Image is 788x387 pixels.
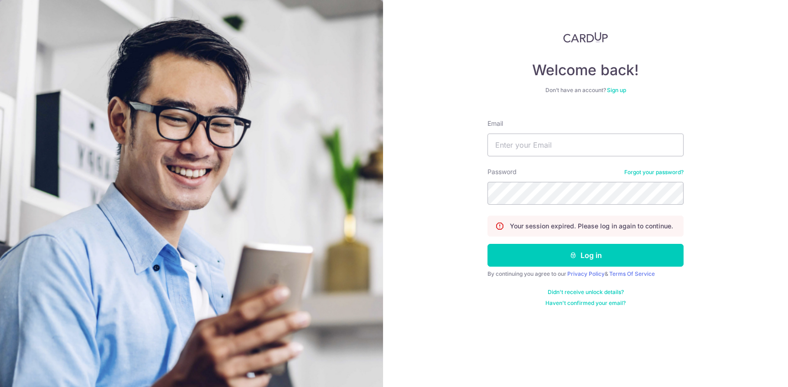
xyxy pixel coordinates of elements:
[567,270,605,277] a: Privacy Policy
[487,244,684,267] button: Log in
[487,167,517,176] label: Password
[607,87,626,93] a: Sign up
[609,270,655,277] a: Terms Of Service
[487,270,684,278] div: By continuing you agree to our &
[548,289,624,296] a: Didn't receive unlock details?
[563,32,608,43] img: CardUp Logo
[487,119,503,128] label: Email
[487,87,684,94] div: Don’t have an account?
[510,222,673,231] p: Your session expired. Please log in again to continue.
[487,61,684,79] h4: Welcome back!
[624,169,684,176] a: Forgot your password?
[545,299,626,307] a: Haven't confirmed your email?
[487,134,684,156] input: Enter your Email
